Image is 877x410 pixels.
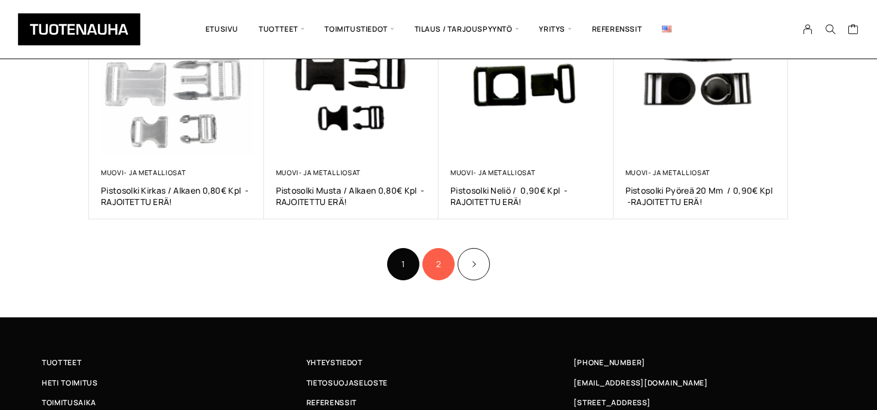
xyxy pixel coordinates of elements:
[662,26,671,32] img: English
[582,9,652,50] a: Referenssit
[195,9,249,50] a: Etusivu
[276,168,361,177] a: Muovi- ja metalliosat
[574,377,708,389] a: [EMAIL_ADDRESS][DOMAIN_NAME]
[89,246,788,282] nav: Product Pagination
[306,377,571,389] a: Tietosuojaseloste
[42,377,98,389] span: Heti toimitus
[819,24,842,35] button: Search
[42,396,96,409] span: Toimitusaika
[848,23,859,38] a: Cart
[574,356,645,369] a: [PHONE_NUMBER]
[101,185,252,207] a: Pistosolki kirkas / alkaen 0,80€ kpl -RAJOITETTU ERÄ!
[42,356,306,369] a: Tuotteet
[42,356,81,369] span: Tuotteet
[314,9,404,50] span: Toimitustiedot
[422,248,455,280] a: Sivu 2
[574,396,650,409] span: [STREET_ADDRESS]
[450,185,602,207] a: Pistosolki Neliö / 0,90€ kpl -RAJOITETTU ERÄ!
[625,185,777,207] a: Pistosolki Pyöreä 20 mm / 0,90€ kpl -RAJOITETTU ERÄ!
[306,356,363,369] span: Yhteystiedot
[529,9,581,50] span: Yritys
[101,168,186,177] a: Muovi- ja metalliosat
[625,168,710,177] a: Muovi- ja metalliosat
[42,377,306,389] a: Heti toimitus
[306,356,571,369] a: Yhteystiedot
[306,396,571,409] a: Referenssit
[450,168,535,177] a: Muovi- ja metalliosat
[276,185,427,207] a: Pistosolki musta / alkaen 0,80€ kpl -RAJOITETTU ERÄ!
[18,13,140,45] img: Tuotenauha Oy
[387,248,419,280] span: Sivu 1
[42,396,306,409] a: Toimitusaika
[306,377,388,389] span: Tietosuojaseloste
[249,9,314,50] span: Tuotteet
[796,24,820,35] a: My Account
[306,396,357,409] span: Referenssit
[404,9,529,50] span: Tilaus / Tarjouspyyntö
